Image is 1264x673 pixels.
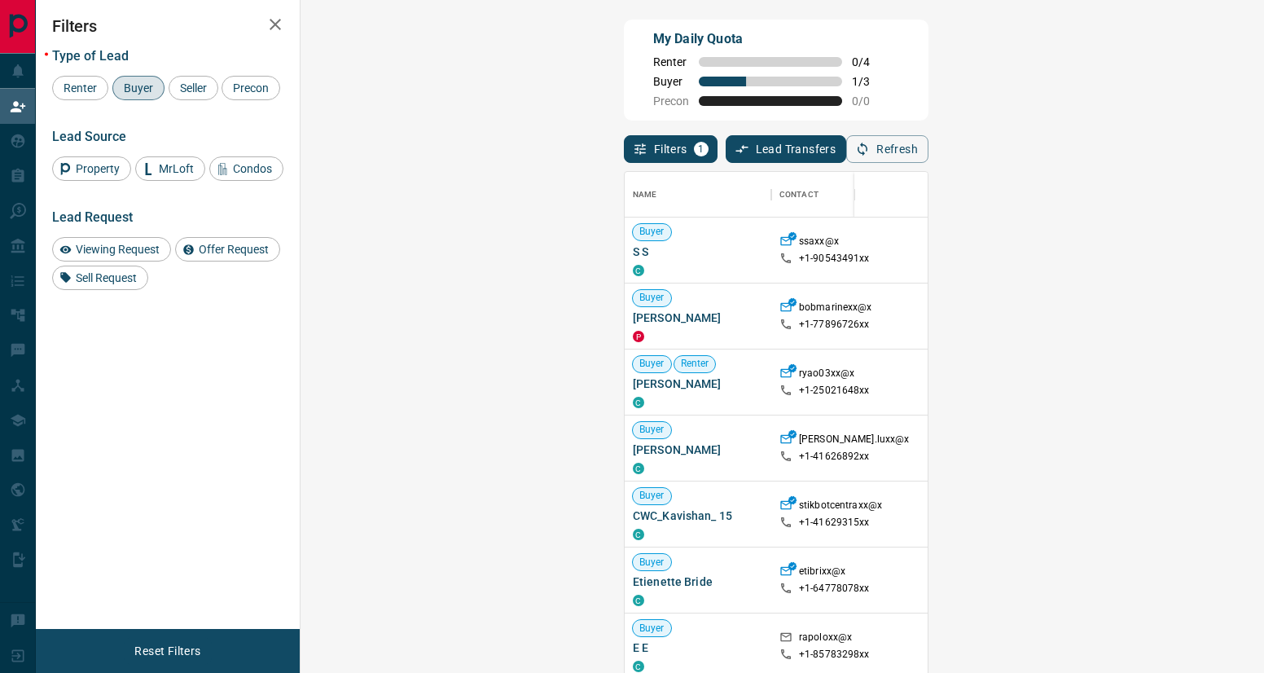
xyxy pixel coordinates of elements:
p: stikbotcentraxx@x [799,499,882,516]
p: bobmarinexx@x [799,301,872,318]
span: Buyer [633,622,671,636]
div: Offer Request [175,237,280,262]
div: condos.ca [633,265,644,276]
button: Refresh [846,135,928,163]
div: Contact [779,172,819,218]
div: MrLoft [135,156,205,181]
span: Lead Request [52,209,133,225]
div: Name [625,172,771,218]
span: Lead Source [52,129,126,144]
span: Buyer [653,75,689,88]
div: Condos [209,156,283,181]
span: Buyer [633,357,671,371]
div: Renter [52,76,108,100]
div: condos.ca [633,397,644,408]
span: 1 / 3 [852,75,888,88]
p: [PERSON_NAME].luxx@x [799,433,910,450]
p: ssaxx@x [799,235,839,252]
span: Renter [674,357,716,371]
div: property.ca [633,331,644,342]
button: Lead Transfers [726,135,847,163]
span: Buyer [633,423,671,437]
div: Sell Request [52,266,148,290]
span: Buyer [633,291,671,305]
p: +1- 64778078xx [799,582,870,596]
span: Viewing Request [70,243,165,256]
div: condos.ca [633,529,644,540]
p: +1- 41626892xx [799,450,870,464]
span: Precon [227,81,274,95]
span: Property [70,162,125,175]
span: S S [633,244,763,260]
span: MrLoft [153,162,200,175]
div: Viewing Request [52,237,171,262]
span: 0 / 0 [852,95,888,108]
span: 1 [696,143,707,155]
div: condos.ca [633,463,644,474]
div: condos.ca [633,661,644,672]
p: My Daily Quota [653,29,888,49]
span: Buyer [118,81,159,95]
span: Buyer [633,556,671,570]
p: +1- 90543491xx [799,252,870,266]
div: Precon [222,76,280,100]
p: ryao03xx@x [799,367,854,384]
span: Offer Request [193,243,274,256]
p: etibrixx@x [799,565,845,582]
p: +1- 41629315xx [799,516,870,530]
span: Renter [653,55,689,68]
span: Renter [58,81,103,95]
div: Name [633,172,657,218]
p: +1- 85783298xx [799,648,870,662]
span: 0 / 4 [852,55,888,68]
div: Contact [771,172,902,218]
span: Seller [174,81,213,95]
span: [PERSON_NAME] [633,376,763,392]
span: E E [633,640,763,656]
p: rapoloxx@x [799,631,852,648]
span: [PERSON_NAME] [633,310,763,326]
button: Reset Filters [124,637,211,665]
div: Buyer [112,76,165,100]
div: condos.ca [633,595,644,606]
button: Filters1 [624,135,718,163]
span: [PERSON_NAME] [633,442,763,458]
span: CWC_Kavishan_ 15 [633,508,763,524]
div: Seller [169,76,218,100]
div: Property [52,156,131,181]
span: Buyer [633,225,671,239]
span: Sell Request [70,271,143,284]
span: Type of Lead [52,48,129,64]
span: Precon [653,95,689,108]
h2: Filters [52,16,283,36]
span: Buyer [633,489,671,503]
span: Etienette Bride [633,574,763,590]
span: Condos [227,162,278,175]
p: +1- 77896726xx [799,318,870,332]
p: +1- 25021648xx [799,384,870,398]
